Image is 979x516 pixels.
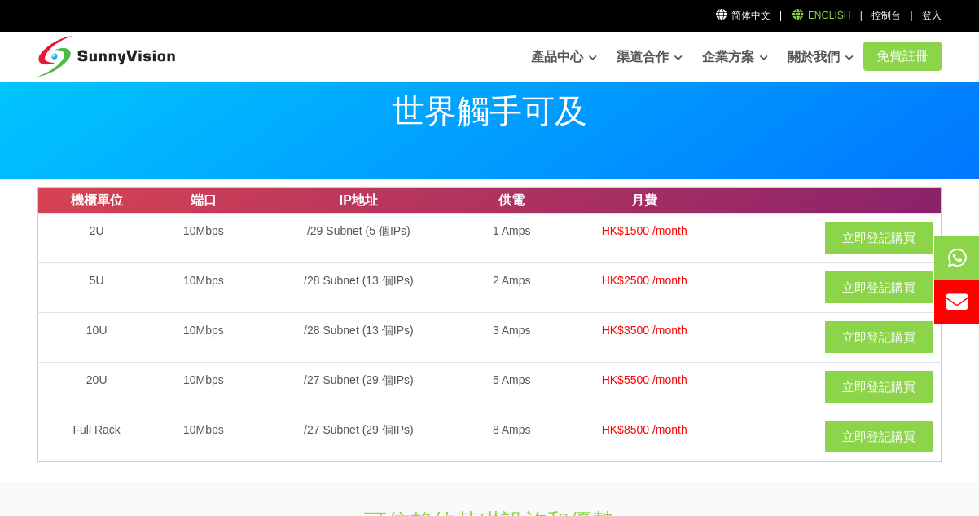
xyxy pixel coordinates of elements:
th: 月費 [558,188,731,214]
th: 供電 [465,188,558,214]
td: 10Mbps [155,312,252,362]
th: IP地址 [252,188,465,214]
span: HK$2500 /month [602,274,687,287]
td: 10Mbps [155,362,252,412]
span: HK$5500 /month [602,373,687,386]
span: HK$8500 /month [602,423,687,436]
a: English [791,10,850,21]
td: /27 Subnet (29 個IPs) [252,362,465,412]
td: 5U [38,262,156,312]
a: 立即登記購買 [825,321,933,353]
td: 20U [38,362,156,412]
a: 登入 [922,10,942,21]
a: 立即登記購買 [825,271,933,303]
td: 10Mbps [155,412,252,461]
td: 10U [38,312,156,362]
td: /28 Subnet (13 個IPs) [252,262,465,312]
td: Full Rack [38,412,156,461]
a: 立即登記購買 [825,371,933,403]
td: 10Mbps [155,213,252,262]
td: 3 Amps [465,312,558,362]
td: 1 Amps [465,213,558,262]
td: 8 Amps [465,412,558,461]
td: 2U [38,213,156,262]
a: 免費註冊 [863,42,942,71]
th: 端口 [155,188,252,214]
td: /27 Subnet (29 個IPs) [252,412,465,461]
span: HK$3500 /month [602,324,687,337]
a: 關於我們 [788,41,854,73]
td: 10Mbps [155,262,252,312]
td: /28 Subnet (13 個IPs) [252,312,465,362]
a: 简体中文 [714,10,770,21]
td: /29 Subnet (5 個IPs) [252,213,465,262]
a: 產品中心 [531,41,597,73]
a: 渠道合作 [617,41,683,73]
td: 5 Amps [465,362,558,412]
li: | [779,8,782,24]
a: 企業方案 [702,41,768,73]
a: 控制台 [871,10,901,21]
a: 立即登記購買 [825,421,933,452]
li: | [860,8,863,24]
li: | [911,8,913,24]
span: HK$1500 /month [602,224,687,237]
th: 機櫃單位 [38,188,156,214]
p: 世界觸手可及 [37,95,942,127]
td: 2 Amps [465,262,558,312]
a: 立即登記購買 [825,222,933,254]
